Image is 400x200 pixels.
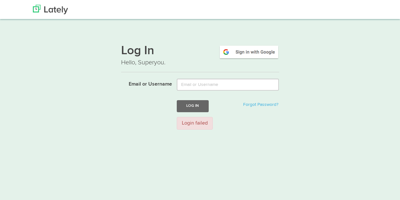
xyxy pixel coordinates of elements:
h1: Log In [121,45,279,58]
a: Forgot Password? [243,102,278,107]
div: Login failed [177,117,213,130]
input: Email or Username [177,79,279,91]
p: Hello, Superyou. [121,58,279,67]
img: Lately [33,5,68,14]
img: google-signin.png [219,45,279,59]
label: Email or Username [116,79,172,88]
button: Log In [177,100,208,112]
